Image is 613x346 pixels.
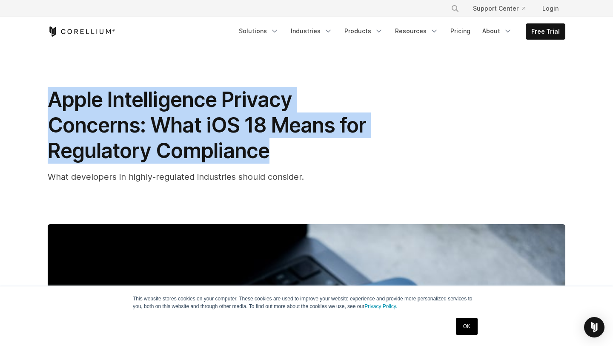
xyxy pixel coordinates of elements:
[447,1,463,16] button: Search
[286,23,338,39] a: Industries
[466,1,532,16] a: Support Center
[234,23,565,40] div: Navigation Menu
[445,23,476,39] a: Pricing
[526,24,565,39] a: Free Trial
[390,23,444,39] a: Resources
[477,23,517,39] a: About
[234,23,284,39] a: Solutions
[48,87,366,163] span: Apple Intelligence Privacy Concerns: What iOS 18 Means for Regulatory Compliance
[584,317,604,337] div: Open Intercom Messenger
[48,26,115,37] a: Corellium Home
[133,295,480,310] p: This website stores cookies on your computer. These cookies are used to improve your website expe...
[48,172,304,182] span: What developers in highly-regulated industries should consider.
[441,1,565,16] div: Navigation Menu
[536,1,565,16] a: Login
[339,23,388,39] a: Products
[364,303,397,309] a: Privacy Policy.
[456,318,478,335] a: OK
